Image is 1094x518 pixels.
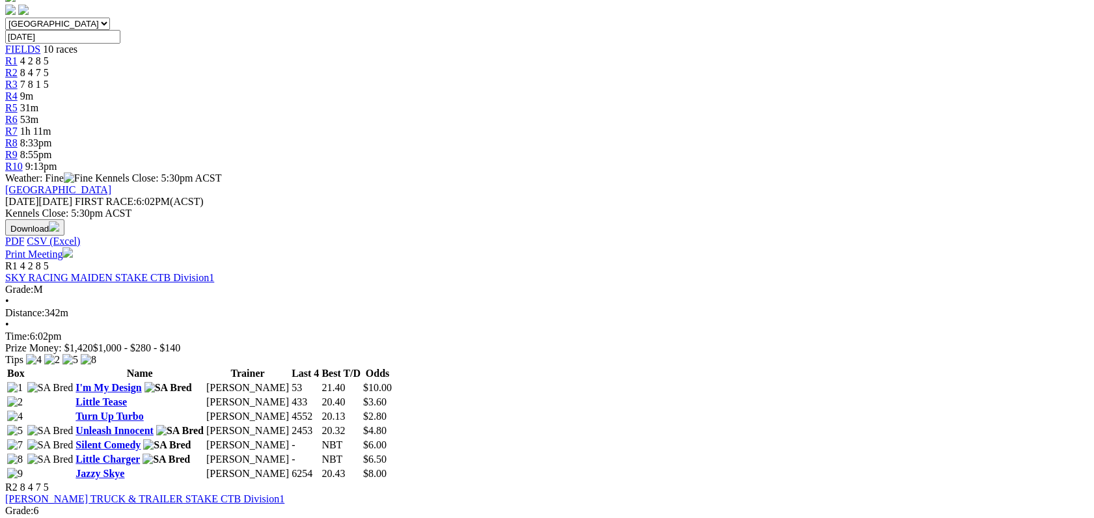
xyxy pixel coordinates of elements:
img: 9 [7,468,23,480]
button: Download [5,219,64,236]
img: download.svg [49,221,59,232]
div: Download [5,236,1089,247]
span: 9:13pm [25,161,57,172]
span: 8 4 7 5 [20,482,49,493]
span: $6.50 [363,454,387,465]
img: 8 [7,454,23,465]
td: [PERSON_NAME] [206,424,290,437]
img: printer.svg [62,247,73,258]
a: [GEOGRAPHIC_DATA] [5,184,111,195]
span: $4.80 [363,425,387,436]
span: Grade: [5,505,34,516]
span: 7 8 1 5 [20,79,49,90]
a: FIELDS [5,44,40,55]
a: R7 [5,126,18,137]
span: 8 4 7 5 [20,67,49,78]
td: NBT [321,439,361,452]
img: 5 [62,354,78,366]
span: $2.80 [363,411,387,422]
div: 6 [5,505,1089,517]
a: Jazzy Skye [75,468,124,479]
img: SA Bred [143,454,190,465]
a: R2 [5,67,18,78]
img: SA Bred [144,382,192,394]
input: Select date [5,30,120,44]
span: 53m [20,114,38,125]
a: [PERSON_NAME] TRUCK & TRAILER STAKE CTB Division1 [5,493,284,504]
td: [PERSON_NAME] [206,439,290,452]
a: R8 [5,137,18,148]
img: 1 [7,382,23,394]
td: [PERSON_NAME] [206,381,290,394]
span: R1 [5,260,18,271]
td: 20.13 [321,410,361,423]
a: R3 [5,79,18,90]
div: M [5,284,1089,295]
a: Little Tease [75,396,127,407]
td: 20.43 [321,467,361,480]
div: 6:02pm [5,331,1089,342]
span: 8:33pm [20,137,52,148]
td: 6254 [291,467,320,480]
img: SA Bred [27,454,74,465]
span: 9m [20,90,33,102]
img: SA Bred [156,425,204,437]
img: 4 [7,411,23,422]
a: CSV (Excel) [27,236,80,247]
td: [PERSON_NAME] [206,396,290,409]
img: SA Bred [143,439,191,451]
td: NBT [321,453,361,466]
img: facebook.svg [5,5,16,15]
a: R6 [5,114,18,125]
span: 1h 11m [20,126,51,137]
span: Box [7,368,25,379]
img: 7 [7,439,23,451]
td: - [291,439,320,452]
td: 2453 [291,424,320,437]
img: Fine [64,172,92,184]
a: R5 [5,102,18,113]
span: $8.00 [363,468,387,479]
span: Tips [5,354,23,365]
span: $1,000 - $280 - $140 [93,342,181,353]
span: Time: [5,331,30,342]
td: [PERSON_NAME] [206,453,290,466]
img: SA Bred [27,439,74,451]
td: 4552 [291,410,320,423]
a: SKY RACING MAIDEN STAKE CTB Division1 [5,272,214,283]
td: [PERSON_NAME] [206,467,290,480]
span: $10.00 [363,382,392,393]
span: R2 [5,482,18,493]
a: R10 [5,161,23,172]
span: 10 races [43,44,77,55]
span: 31m [20,102,38,113]
span: [DATE] [5,196,39,207]
a: R9 [5,149,18,160]
div: Prize Money: $1,420 [5,342,1089,354]
span: 4 2 8 5 [20,55,49,66]
img: 2 [7,396,23,408]
td: [PERSON_NAME] [206,410,290,423]
span: [DATE] [5,196,72,207]
img: 2 [44,354,60,366]
span: 8:55pm [20,149,52,160]
td: - [291,453,320,466]
span: Weather: Fine [5,172,95,184]
div: 342m [5,307,1089,319]
a: Silent Comedy [75,439,141,450]
th: Last 4 [291,367,320,380]
div: Kennels Close: 5:30pm ACST [5,208,1089,219]
td: 53 [291,381,320,394]
span: R4 [5,90,18,102]
img: SA Bred [27,382,74,394]
th: Trainer [206,367,290,380]
th: Odds [362,367,392,380]
a: Turn Up Turbo [75,411,143,422]
th: Name [75,367,204,380]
